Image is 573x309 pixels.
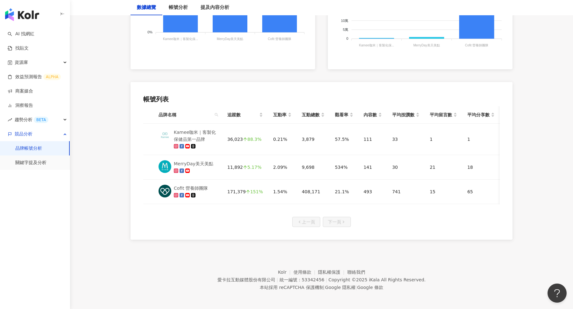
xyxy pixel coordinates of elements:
[359,44,394,47] tspan: Kamee咖米｜客製化保...
[143,95,500,104] div: 帳號列表
[201,4,229,11] div: 提及內容分析
[222,106,268,124] th: 追蹤數
[213,110,220,120] span: search
[15,160,46,166] a: 關鍵字提及分析
[357,285,383,290] a: Google 條款
[174,185,208,192] div: Cofit 營養師團隊
[326,277,327,282] span: |
[335,111,348,118] span: 觀看率
[425,106,462,124] th: 平均留言數
[324,285,325,290] span: |
[392,136,420,143] div: 33
[387,106,425,124] th: 平均按讚數
[137,4,156,11] div: 數據總覽
[467,188,495,195] div: 65
[358,106,387,124] th: 內容數
[392,164,420,171] div: 30
[8,45,29,52] a: 找貼文
[217,37,243,41] tspan: MerryDay美天美點
[8,88,33,94] a: 商案媒合
[273,188,292,195] div: 1.54%
[467,111,490,118] span: 平均分享數
[335,136,353,143] div: 57.5%
[15,113,48,127] span: 趨勢分析
[243,137,247,141] span: arrow-up
[430,136,457,143] div: 1
[159,160,217,174] a: KOL AvatarMerryDay美天美點
[335,188,353,195] div: 21.1%
[548,284,567,303] iframe: Help Scout Beacon - Open
[8,118,12,122] span: rise
[34,117,48,123] div: BETA
[273,136,292,143] div: 0.21%
[364,111,377,118] span: 內容數
[243,137,261,141] div: 88.3%
[462,106,500,124] th: 平均分享數
[302,164,325,171] div: 9,698
[335,164,353,171] div: 534%
[346,37,348,40] tspan: 0
[277,277,278,282] span: |
[413,44,440,47] tspan: MerryDay美天美點
[356,285,357,290] span: |
[330,106,358,124] th: 觀看率
[217,277,275,282] div: 愛卡拉互動媒體股份有限公司
[369,277,380,282] a: iKala
[273,111,286,118] span: 互動率
[341,19,348,23] tspan: 10萬
[159,129,171,141] img: KOL Avatar
[15,127,32,141] span: 競品分析
[227,136,263,143] div: 36,023
[268,106,297,124] th: 互動率
[302,111,320,118] span: 互動總數
[147,31,152,34] tspan: 0%
[302,188,325,195] div: 408,171
[163,37,198,41] tspan: Kamee咖米｜客製化保...
[294,270,318,275] a: 使用條款
[392,111,414,118] span: 平均按讚數
[430,164,457,171] div: 21
[329,277,426,282] div: Copyright © 2025 All Rights Reserved.
[5,8,39,21] img: logo
[364,164,382,171] div: 141
[260,284,383,291] span: 本站採用 reCAPTCHA 保護機制
[364,136,382,143] div: 111
[227,188,263,195] div: 171,379
[159,185,217,199] a: KOL AvatarCofit 營養師團隊
[174,160,213,167] div: MerryDay美天美點
[15,145,42,152] a: 品牌帳號分析
[174,129,217,143] div: Kamee咖米｜客製化保健品第一品牌
[392,188,420,195] div: 741
[323,217,351,227] button: 下一頁
[279,277,324,282] div: 統一編號：53342456
[246,189,263,194] div: 151%
[347,270,365,275] a: 聯絡我們
[159,185,171,197] img: KOL Avatar
[215,113,218,117] span: search
[297,106,330,124] th: 互動總數
[8,31,34,37] a: searchAI 找網紅
[169,4,188,11] div: 帳號分析
[268,37,291,41] tspan: Cofit 營養師團隊
[325,285,356,290] a: Google 隱私權
[159,111,212,118] span: 品牌名稱
[302,136,325,143] div: 3,879
[159,160,171,173] img: KOL Avatar
[246,189,250,194] span: arrow-up
[159,129,217,150] a: KOL AvatarKamee咖米｜客製化保健品第一品牌
[243,165,247,169] span: arrow-up
[292,217,320,227] button: 上一頁
[227,111,258,118] span: 追蹤數
[318,270,347,275] a: 隱私權保護
[8,74,61,80] a: 效益預測報告ALPHA
[227,164,263,171] div: 11,892
[467,164,495,171] div: 18
[278,270,293,275] a: Kolr
[8,102,33,109] a: 洞察報告
[364,188,382,195] div: 493
[467,136,495,143] div: 1
[465,44,488,47] tspan: Cofit 營養師團隊
[15,55,28,70] span: 資源庫
[430,111,452,118] span: 平均留言數
[343,28,348,31] tspan: 5萬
